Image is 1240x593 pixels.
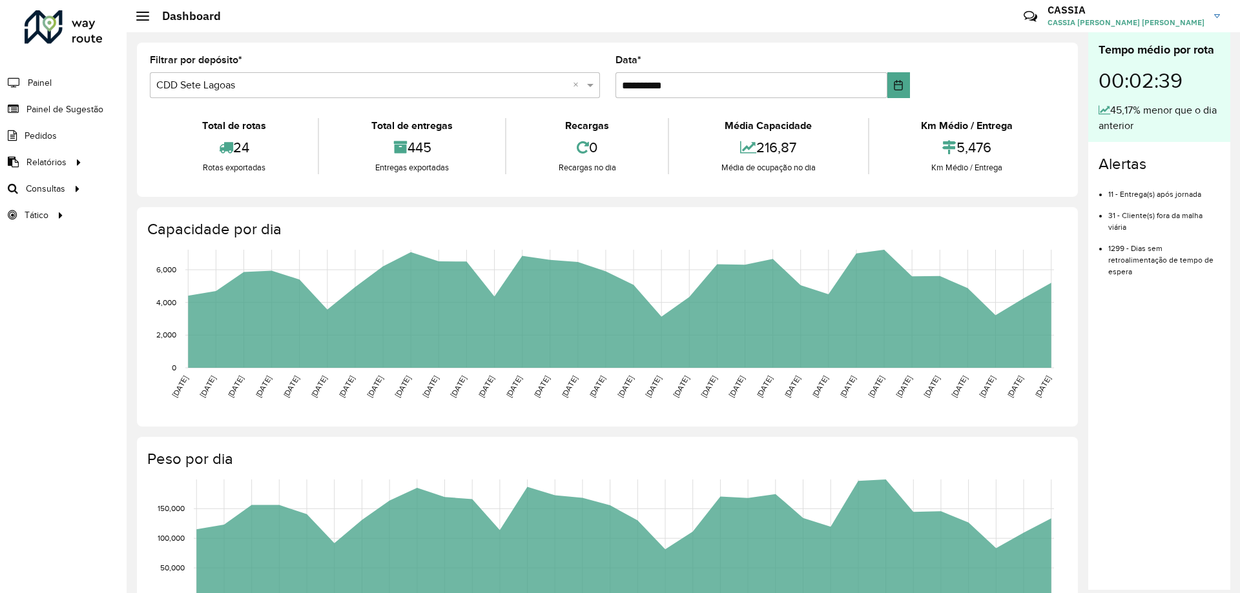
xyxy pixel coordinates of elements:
text: [DATE] [309,374,328,399]
text: [DATE] [449,374,468,399]
text: [DATE] [672,374,690,399]
label: Filtrar por depósito [150,52,242,68]
li: 1299 - Dias sem retroalimentação de tempo de espera [1108,233,1220,277]
text: [DATE] [894,374,913,399]
div: Km Médio / Entrega [873,118,1062,134]
h4: Peso por dia [147,450,1065,468]
text: [DATE] [978,374,997,399]
text: [DATE] [616,374,635,399]
text: [DATE] [421,374,440,399]
text: [DATE] [588,374,606,399]
text: 6,000 [156,265,176,274]
div: 45,17% menor que o dia anterior [1099,103,1220,134]
h4: Capacidade por dia [147,220,1065,239]
div: 5,476 [873,134,1062,161]
text: [DATE] [337,374,356,399]
text: 2,000 [156,330,176,339]
div: 445 [322,134,501,161]
text: 4,000 [156,298,176,307]
h4: Alertas [1099,155,1220,174]
text: [DATE] [254,374,273,399]
span: Relatórios [26,156,67,169]
text: [DATE] [867,374,885,399]
text: [DATE] [560,374,579,399]
text: 0 [172,363,176,372]
a: Contato Rápido [1017,3,1044,30]
text: [DATE] [838,374,857,399]
text: [DATE] [282,374,300,399]
span: CASSIA [PERSON_NAME] [PERSON_NAME] [1048,17,1204,28]
span: Clear all [573,77,584,93]
text: [DATE] [644,374,663,399]
div: Entregas exportadas [322,161,501,174]
text: 150,000 [158,504,185,512]
text: [DATE] [755,374,774,399]
text: [DATE] [170,374,189,399]
div: Recargas [510,118,665,134]
text: [DATE] [532,374,551,399]
div: Tempo médio por rota [1099,41,1220,59]
text: [DATE] [922,374,941,399]
div: 00:02:39 [1099,59,1220,103]
h3: CASSIA [1048,4,1204,16]
div: Km Médio / Entrega [873,161,1062,174]
div: Recargas no dia [510,161,665,174]
div: 24 [153,134,315,161]
span: Painel de Sugestão [26,103,103,116]
text: [DATE] [198,374,217,399]
div: 0 [510,134,665,161]
li: 11 - Entrega(s) após jornada [1108,179,1220,200]
div: Rotas exportadas [153,161,315,174]
div: 216,87 [672,134,864,161]
text: [DATE] [727,374,746,399]
text: 50,000 [160,563,185,572]
li: 31 - Cliente(s) fora da malha viária [1108,200,1220,233]
text: [DATE] [950,374,969,399]
text: [DATE] [393,374,412,399]
div: Média Capacidade [672,118,864,134]
text: [DATE] [504,374,523,399]
span: Tático [25,208,48,222]
div: Média de ocupação no dia [672,161,864,174]
button: Choose Date [887,72,910,98]
h2: Dashboard [149,9,221,23]
text: [DATE] [366,374,384,399]
text: [DATE] [783,374,801,399]
text: [DATE] [811,374,829,399]
span: Pedidos [25,129,57,143]
text: [DATE] [1033,374,1052,399]
span: Painel [28,76,52,90]
text: [DATE] [477,374,495,399]
text: 100,000 [158,534,185,542]
text: [DATE] [1006,374,1024,399]
div: Total de rotas [153,118,315,134]
text: [DATE] [699,374,718,399]
span: Consultas [26,182,65,196]
text: [DATE] [226,374,245,399]
label: Data [615,52,641,68]
div: Total de entregas [322,118,501,134]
